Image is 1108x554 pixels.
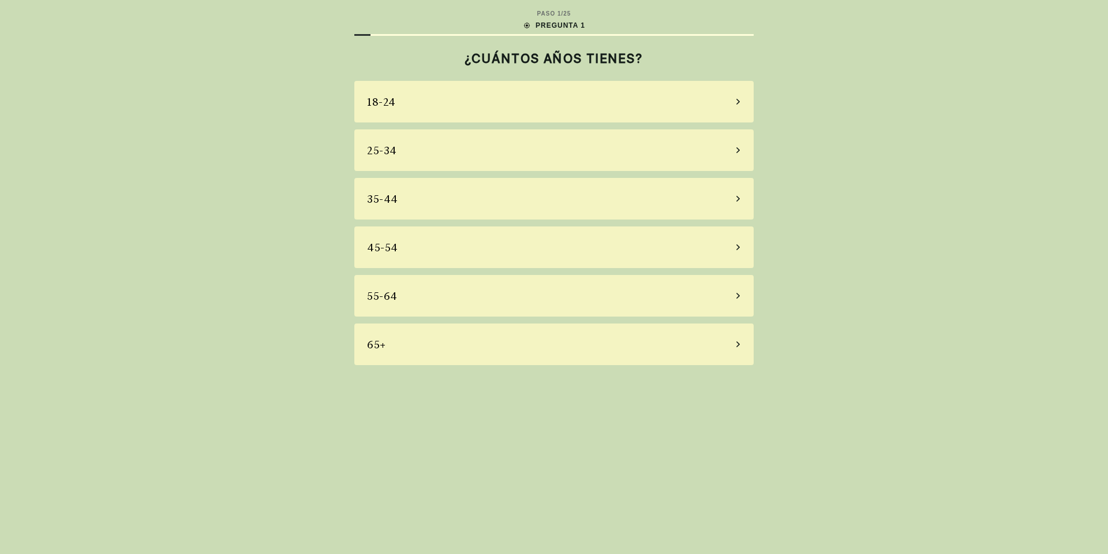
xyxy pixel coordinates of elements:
div: 18-24 [367,94,396,110]
h2: ¿CUÁNTOS AÑOS TIENES? [354,51,754,66]
div: 45-54 [367,240,398,255]
div: 35-44 [367,191,398,207]
div: 25-34 [367,143,397,158]
div: 55-64 [367,288,398,304]
div: PASO 1 / 25 [537,9,571,18]
div: 65+ [367,337,386,352]
div: PREGUNTA 1 [523,20,585,31]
